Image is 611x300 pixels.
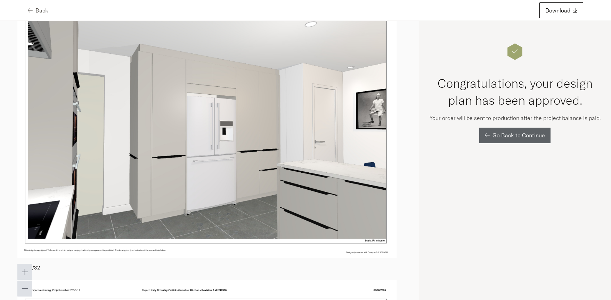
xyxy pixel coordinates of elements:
span: Go Back to Continue [492,132,545,138]
span: Download [545,8,570,13]
h2: Congratulations, your design plan has been approved. [429,75,601,109]
button: Go Back to Continue [479,128,551,143]
button: Download [539,2,583,18]
p: Your order will be sent to production after the project balance is paid. [430,114,601,122]
span: Back [35,8,48,13]
p: Page 8 / 32 [17,258,401,275]
button: Back [28,2,48,18]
